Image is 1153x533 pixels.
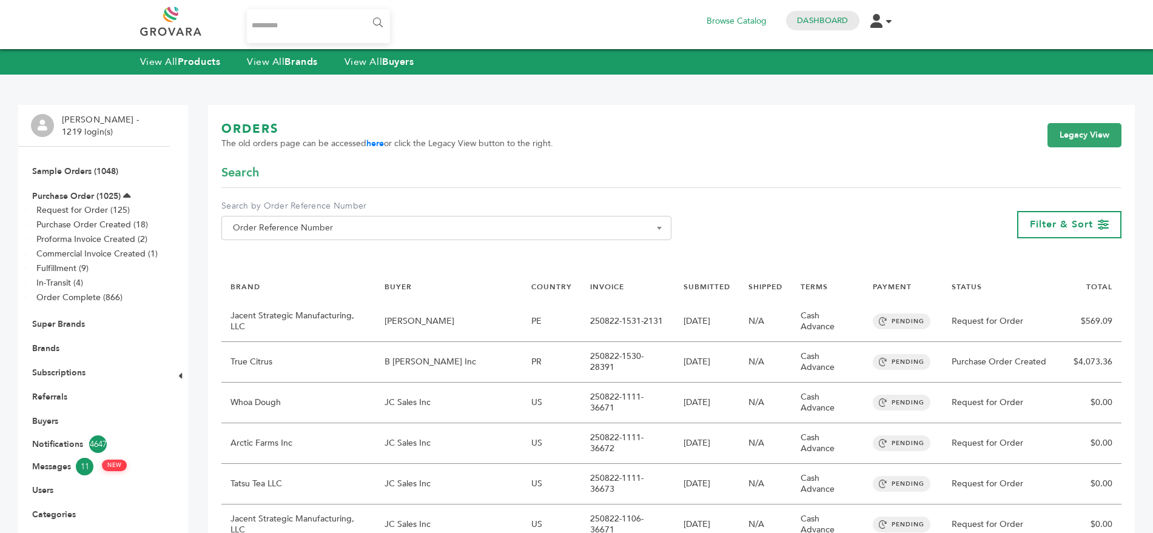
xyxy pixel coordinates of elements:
a: Purchase Order Created (18) [36,219,148,230]
a: Dashboard [797,15,848,26]
img: profile.png [31,114,54,137]
a: SHIPPED [748,282,782,292]
span: PENDING [873,435,930,451]
td: PE [522,301,581,342]
span: NEW [102,460,127,471]
td: US [522,423,581,464]
span: The old orders page can be accessed or click the Legacy View button to the right. [221,138,553,150]
a: View AllProducts [140,55,221,69]
td: True Citrus [221,342,375,383]
td: 250822-1111-36673 [581,464,674,505]
a: BRAND [230,282,260,292]
span: Order Reference Number [228,220,665,236]
td: JC Sales Inc [375,383,522,423]
td: $0.00 [1060,464,1121,505]
a: Buyers [32,415,58,427]
td: Purchase Order Created [943,342,1060,383]
a: STATUS [952,282,982,292]
td: Arctic Farms Inc [221,423,375,464]
td: US [522,464,581,505]
span: 4647 [89,435,107,453]
a: Subscriptions [32,367,86,378]
span: PENDING [873,517,930,532]
td: [DATE] [674,342,739,383]
span: Order Reference Number [221,216,671,240]
a: Order Complete (866) [36,292,123,303]
strong: Buyers [382,55,414,69]
a: Sample Orders (1048) [32,166,118,177]
td: [DATE] [674,464,739,505]
a: Proforma Invoice Created (2) [36,233,147,245]
a: PAYMENT [873,282,912,292]
td: Cash Advance [792,464,864,505]
a: View AllBrands [247,55,318,69]
td: [PERSON_NAME] [375,301,522,342]
td: Jacent Strategic Manufacturing, LLC [221,301,375,342]
a: Brands [32,343,59,354]
td: $569.09 [1060,301,1121,342]
strong: Products [178,55,220,69]
a: Commercial Invoice Created (1) [36,248,158,260]
td: [DATE] [674,423,739,464]
a: In-Transit (4) [36,277,83,289]
span: PENDING [873,354,930,370]
a: SUBMITTED [684,282,730,292]
a: here [366,138,384,149]
td: JC Sales Inc [375,423,522,464]
td: Request for Order [943,423,1060,464]
td: $0.00 [1060,423,1121,464]
h1: ORDERS [221,121,553,138]
td: N/A [739,464,792,505]
input: Search... [247,9,391,43]
a: Users [32,484,53,496]
a: Notifications4647 [32,435,156,453]
td: US [522,383,581,423]
td: [DATE] [674,301,739,342]
td: Request for Order [943,464,1060,505]
span: Search [221,164,259,181]
td: Tatsu Tea LLC [221,464,375,505]
span: PENDING [873,395,930,411]
td: PR [522,342,581,383]
a: BUYER [385,282,412,292]
td: Whoa Dough [221,383,375,423]
td: [DATE] [674,383,739,423]
span: 11 [76,458,93,475]
td: JC Sales Inc [375,464,522,505]
td: N/A [739,423,792,464]
span: Filter & Sort [1030,218,1093,231]
td: Request for Order [943,383,1060,423]
td: 250822-1530-28391 [581,342,674,383]
td: 250822-1531-2131 [581,301,674,342]
label: Search by Order Reference Number [221,200,671,212]
td: Request for Order [943,301,1060,342]
span: PENDING [873,476,930,492]
a: Referrals [32,391,67,403]
a: Browse Catalog [707,15,767,28]
td: $0.00 [1060,383,1121,423]
a: Messages11 NEW [32,458,156,475]
a: Fulfillment (9) [36,263,89,274]
li: [PERSON_NAME] - 1219 login(s) [62,114,142,138]
td: $4,073.36 [1060,342,1121,383]
a: TOTAL [1086,282,1112,292]
td: N/A [739,383,792,423]
td: Cash Advance [792,423,864,464]
td: N/A [739,342,792,383]
strong: Brands [284,55,317,69]
a: TERMS [801,282,828,292]
a: Request for Order (125) [36,204,130,216]
td: 250822-1111-36671 [581,383,674,423]
a: Categories [32,509,76,520]
td: B [PERSON_NAME] Inc [375,342,522,383]
td: Cash Advance [792,301,864,342]
a: Super Brands [32,318,85,330]
td: 250822-1111-36672 [581,423,674,464]
td: Cash Advance [792,342,864,383]
a: COUNTRY [531,282,572,292]
a: View AllBuyers [345,55,414,69]
td: Cash Advance [792,383,864,423]
a: INVOICE [590,282,624,292]
a: Legacy View [1047,123,1121,147]
span: PENDING [873,313,930,329]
